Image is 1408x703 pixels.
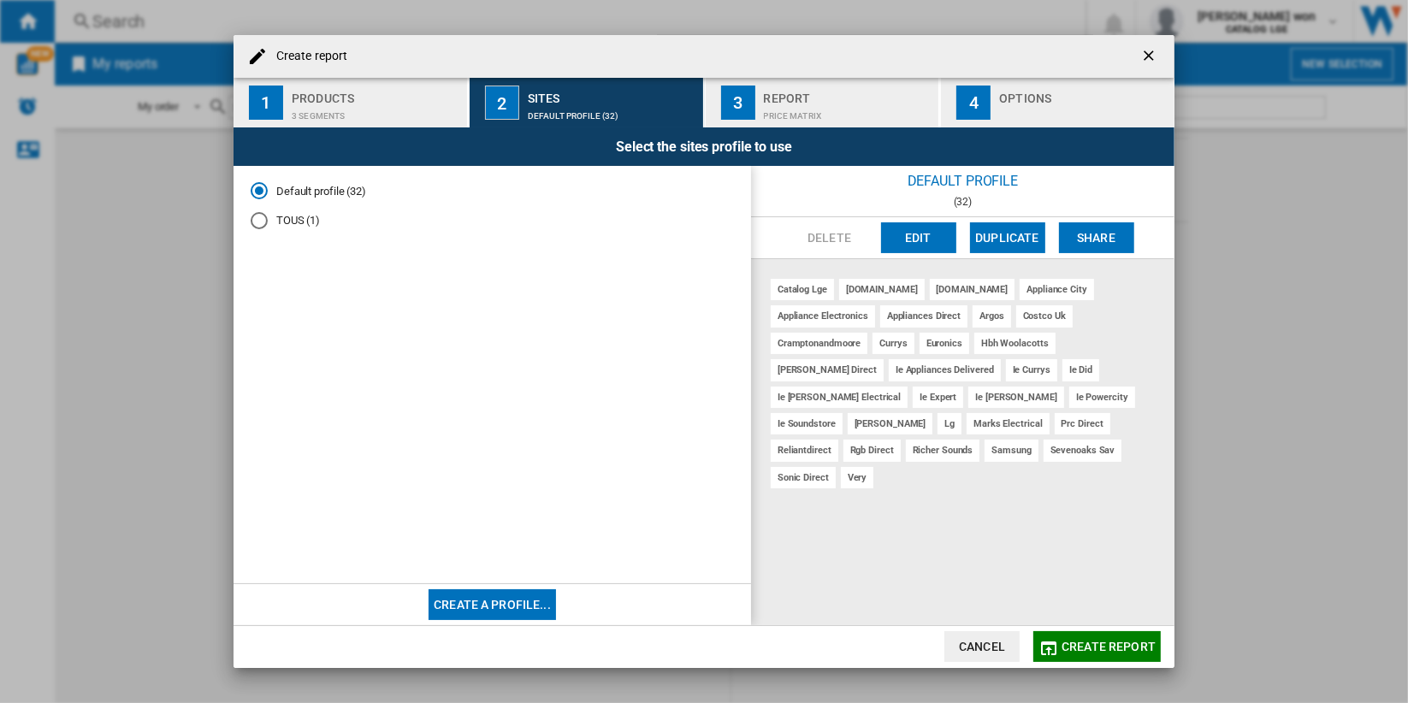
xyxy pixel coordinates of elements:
[1033,631,1161,662] button: Create report
[251,183,734,199] md-radio-button: Default profile (32)
[889,359,1001,381] div: ie appliances delivered
[938,413,961,434] div: lg
[839,279,925,300] div: [DOMAIN_NAME]
[528,85,696,103] div: Sites
[1059,222,1134,253] button: Share
[268,48,347,65] h4: Create report
[881,222,956,253] button: Edit
[956,86,991,120] div: 4
[1044,440,1122,461] div: sevenoaks sav
[848,413,933,434] div: [PERSON_NAME]
[970,222,1045,253] button: Duplicate
[249,86,283,120] div: 1
[873,333,914,354] div: currys
[771,467,836,488] div: sonic direct
[792,222,867,253] button: Delete
[985,440,1038,461] div: samsung
[429,589,556,620] button: Create a profile...
[1069,387,1135,408] div: ie powercity
[706,78,941,127] button: 3 Report Price Matrix
[906,440,980,461] div: richer sounds
[920,333,969,354] div: euronics
[843,440,901,461] div: rgb direct
[771,279,834,300] div: catalog lge
[528,103,696,121] div: Default profile (32)
[764,85,932,103] div: Report
[292,103,460,121] div: 3 segments
[485,86,519,120] div: 2
[292,85,460,103] div: Products
[721,86,755,120] div: 3
[1020,279,1094,300] div: appliance city
[751,196,1174,208] div: (32)
[234,127,1174,166] div: Select the sites profile to use
[973,305,1011,327] div: argos
[771,440,838,461] div: reliantdirect
[771,333,867,354] div: cramptonandmoore
[974,333,1056,354] div: hbh woolacotts
[470,78,705,127] button: 2 Sites Default profile (32)
[1133,39,1168,74] button: getI18NText('BUTTONS.CLOSE_DIALOG')
[1055,413,1110,434] div: prc direct
[841,467,874,488] div: very
[941,78,1174,127] button: 4 Options
[751,166,1174,196] div: Default profile
[1062,640,1156,653] span: Create report
[771,413,843,434] div: ie soundstore
[234,78,469,127] button: 1 Products 3 segments
[771,387,908,408] div: ie [PERSON_NAME] electrical
[913,387,963,408] div: ie expert
[967,413,1049,434] div: marks electrical
[1006,359,1057,381] div: ie currys
[968,387,1063,408] div: ie [PERSON_NAME]
[930,279,1015,300] div: [DOMAIN_NAME]
[764,103,932,121] div: Price Matrix
[1062,359,1099,381] div: ie did
[251,213,734,229] md-radio-button: TOUS (1)
[1140,47,1161,68] ng-md-icon: getI18NText('BUTTONS.CLOSE_DIALOG')
[944,631,1020,662] button: Cancel
[1016,305,1073,327] div: costco uk
[771,305,875,327] div: appliance electronics
[999,85,1168,103] div: Options
[880,305,967,327] div: appliances direct
[771,359,884,381] div: [PERSON_NAME] direct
